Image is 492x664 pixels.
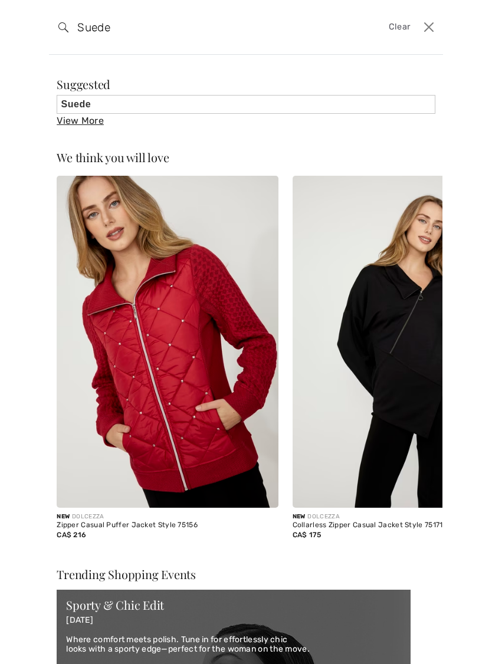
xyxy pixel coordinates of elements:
[57,176,278,508] img: Zipper Casual Puffer Jacket Style 75156. Red
[58,22,68,32] img: search the website
[389,21,411,34] span: Clear
[57,531,86,539] span: CA$ 216
[57,568,435,580] div: Trending Shopping Events
[57,149,169,165] span: We think you will love
[66,616,401,626] p: [DATE]
[419,18,438,37] button: Close
[57,513,70,520] span: New
[57,512,278,521] div: DOLCEZZA
[57,78,435,90] div: Suggested
[293,531,322,539] span: CA$ 175
[293,513,306,520] span: New
[57,96,435,113] a: Suede
[68,9,339,45] input: TYPE TO SEARCH
[57,114,435,128] div: View More
[66,635,401,655] p: Where comfort meets polish. Tune in for effortlessly chic looks with a sporty edge—perfect for th...
[57,97,100,111] strong: Suede
[57,521,278,530] div: Zipper Casual Puffer Jacket Style 75156
[66,599,401,611] div: Sporty & Chic Edit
